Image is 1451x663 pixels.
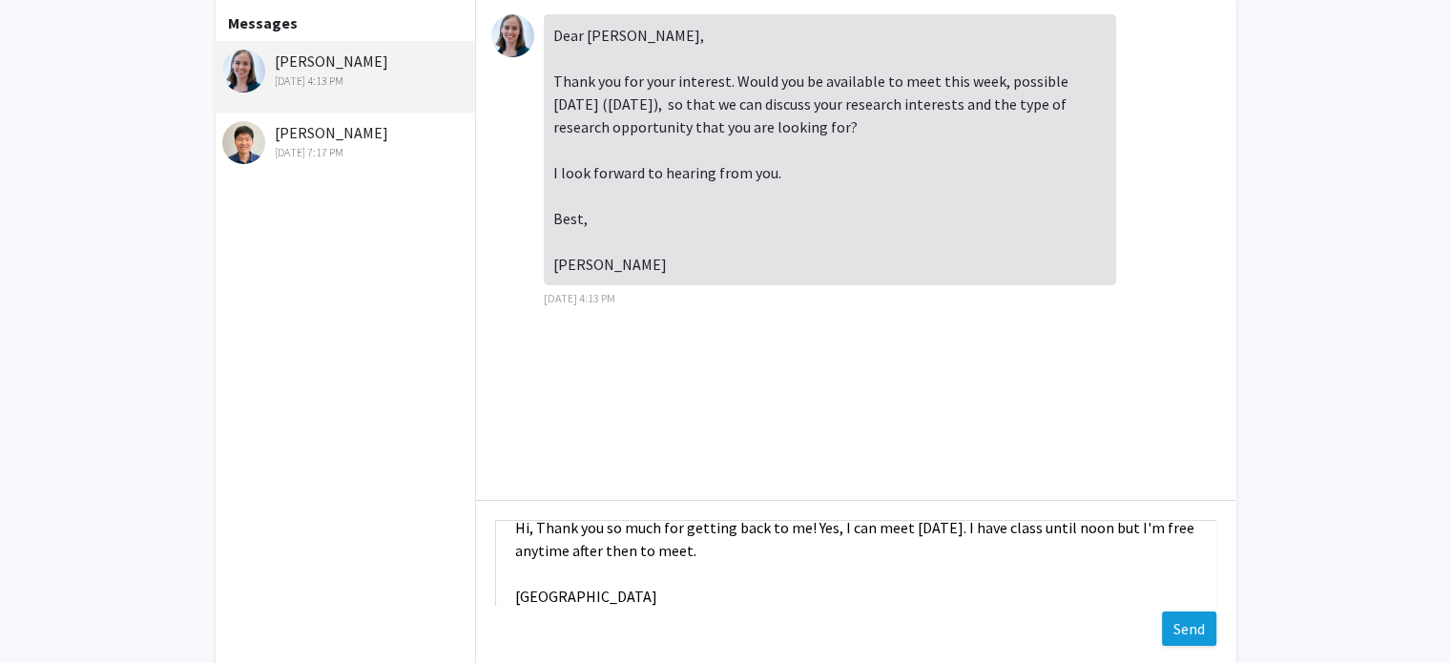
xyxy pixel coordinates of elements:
[222,121,471,161] div: [PERSON_NAME]
[495,520,1216,606] textarea: Message
[491,14,534,57] img: Wendy McKimpson
[222,50,265,93] img: Wendy McKimpson
[1162,611,1216,646] button: Send
[222,144,471,161] div: [DATE] 7:17 PM
[222,50,471,90] div: [PERSON_NAME]
[222,73,471,90] div: [DATE] 4:13 PM
[14,577,81,649] iframe: Chat
[228,13,298,32] b: Messages
[222,121,265,164] img: Joshua Jeong
[544,291,615,305] span: [DATE] 4:13 PM
[544,14,1116,285] div: Dear [PERSON_NAME], Thank you for your interest. Would you be available to meet this week, possib...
